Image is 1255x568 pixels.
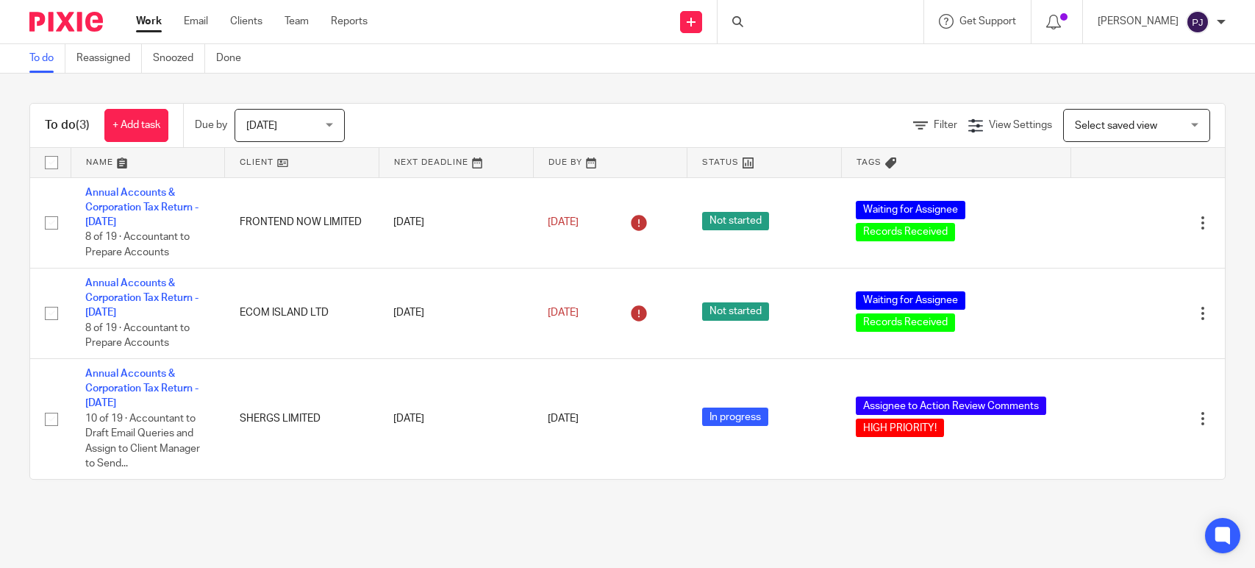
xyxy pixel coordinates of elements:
[85,188,199,228] a: Annual Accounts & Corporation Tax Return - [DATE]
[548,413,579,424] span: [DATE]
[85,232,190,258] span: 8 of 19 · Accountant to Prepare Accounts
[85,413,200,469] span: 10 of 19 · Accountant to Draft Email Queries and Assign to Client Manager to Send...
[1075,121,1157,131] span: Select saved view
[184,14,208,29] a: Email
[225,177,379,268] td: FRONTEND NOW LIMITED
[856,223,955,241] span: Records Received
[959,16,1016,26] span: Get Support
[702,212,769,230] span: Not started
[379,268,533,358] td: [DATE]
[856,201,965,219] span: Waiting for Assignee
[856,313,955,332] span: Records Received
[331,14,368,29] a: Reports
[76,119,90,131] span: (3)
[856,419,944,437] span: HIGH PRIORITY!
[856,291,965,310] span: Waiting for Assignee
[702,302,769,321] span: Not started
[85,278,199,319] a: Annual Accounts & Corporation Tax Return - [DATE]
[29,12,103,32] img: Pixie
[548,308,579,318] span: [DATE]
[153,44,205,73] a: Snoozed
[136,14,162,29] a: Work
[285,14,309,29] a: Team
[85,369,199,409] a: Annual Accounts & Corporation Tax Return - [DATE]
[246,121,277,131] span: [DATE]
[379,177,533,268] td: [DATE]
[934,120,957,130] span: Filter
[548,217,579,227] span: [DATE]
[216,44,252,73] a: Done
[857,158,882,166] span: Tags
[230,14,262,29] a: Clients
[104,109,168,142] a: + Add task
[85,323,190,349] span: 8 of 19 · Accountant to Prepare Accounts
[989,120,1052,130] span: View Settings
[1098,14,1179,29] p: [PERSON_NAME]
[379,358,533,479] td: [DATE]
[702,408,768,426] span: In progress
[195,118,227,132] p: Due by
[1186,10,1209,34] img: svg%3E
[856,397,1046,415] span: Assignee to Action Review Comments
[76,44,142,73] a: Reassigned
[45,118,90,133] h1: To do
[225,268,379,358] td: ECOM ISLAND LTD
[225,358,379,479] td: SHERGS LIMITED
[29,44,65,73] a: To do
